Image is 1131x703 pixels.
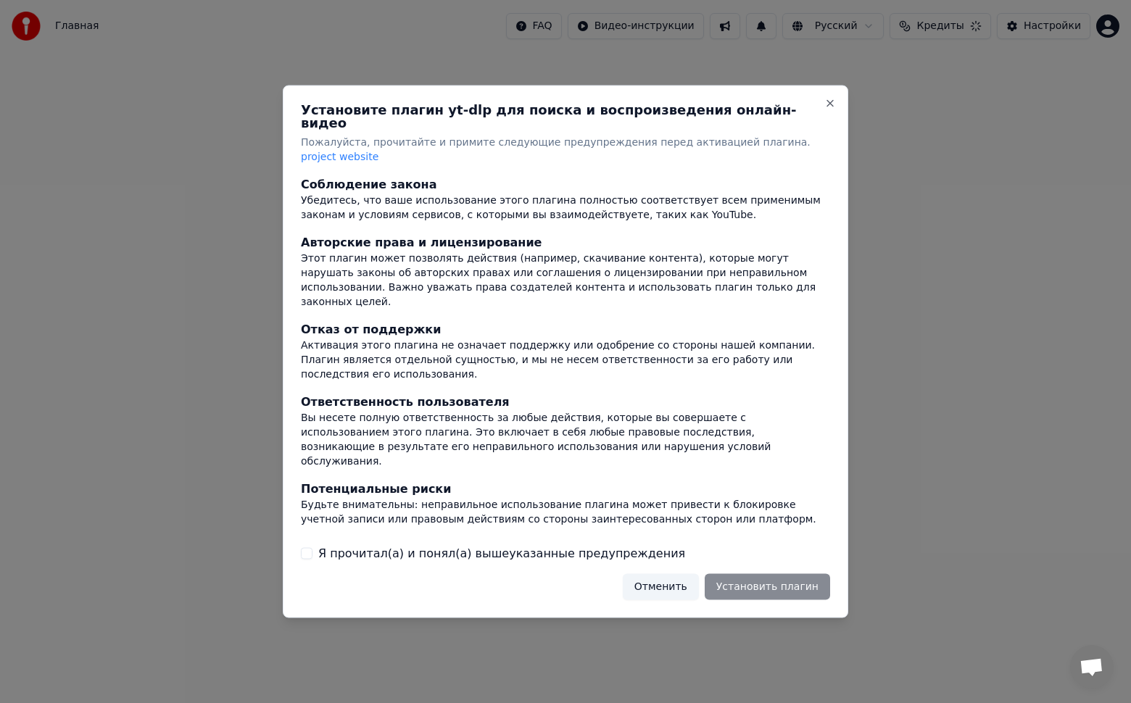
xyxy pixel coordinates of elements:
div: Этот плагин может позволять действия (например, скачивание контента), которые могут нарушать зако... [301,251,830,309]
button: Отменить [623,573,699,599]
label: Я прочитал(а) и понял(а) вышеуказанные предупреждения [318,544,685,562]
div: Убедитесь, что ваше использование этого плагина полностью соответствует всем применимым законам и... [301,193,830,222]
div: Потенциальные риски [301,480,830,497]
p: Пожалуйста, прочитайте и примите следующие предупреждения перед активацией плагина. [301,136,830,165]
div: Активация этого плагина не означает поддержку или одобрение со стороны нашей компании. Плагин явл... [301,338,830,381]
div: Авторские права и лицензирование [301,233,830,251]
h2: Установите плагин yt-dlp для поиска и воспроизведения онлайн-видео [301,104,830,130]
div: Вы несете полную ответственность за любые действия, которые вы совершаете с использованием этого ... [301,410,830,468]
span: project website [301,151,378,162]
div: Ответственность пользователя [301,393,830,410]
div: Будьте внимательны: неправильное использование плагина может привести к блокировке учетной записи... [301,497,830,526]
div: Отказ от поддержки [301,320,830,338]
div: Соблюдение закона [301,175,830,193]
